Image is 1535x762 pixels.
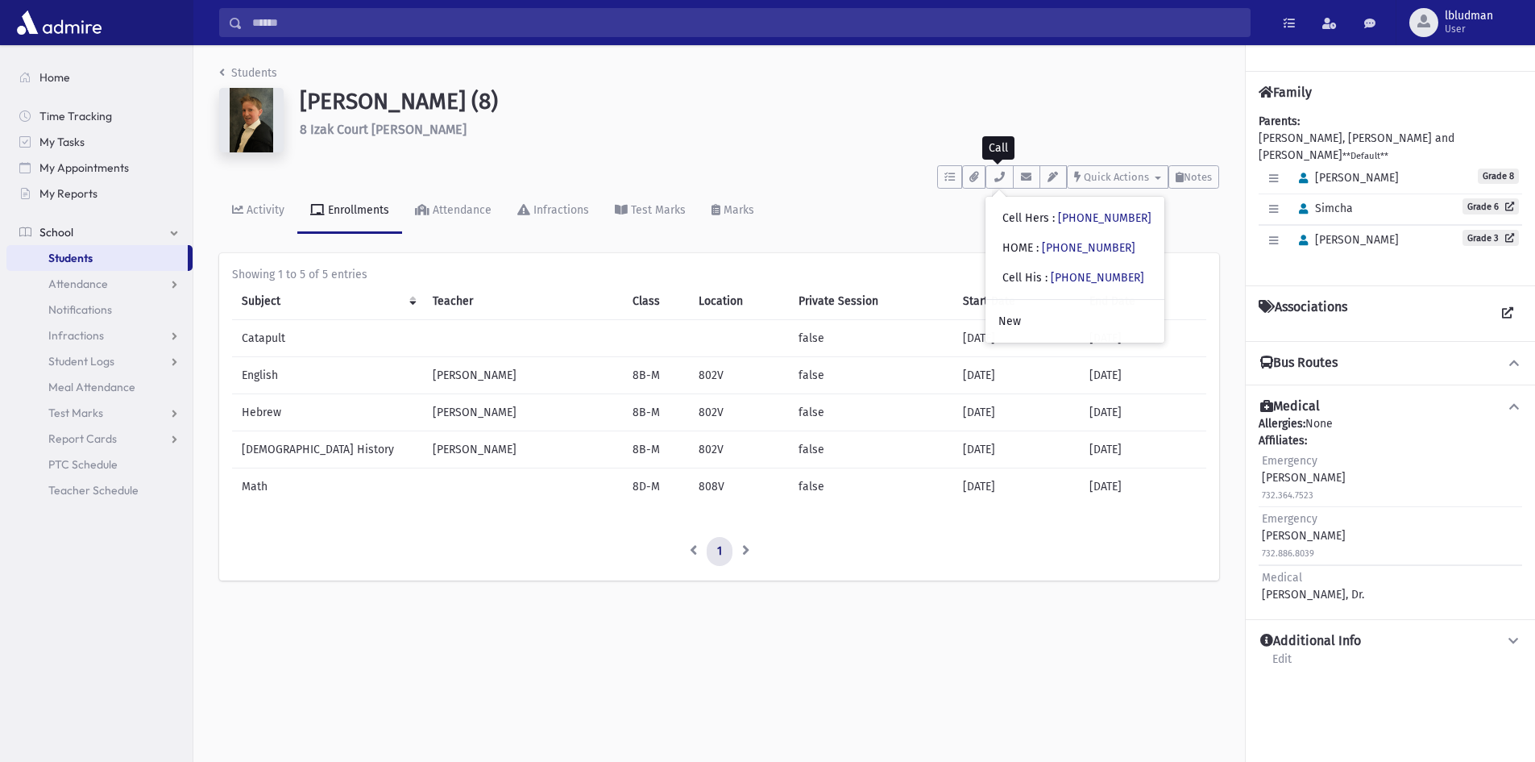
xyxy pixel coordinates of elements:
th: Class [623,283,689,320]
input: Search [243,8,1250,37]
td: false [789,431,953,468]
div: None [1259,415,1522,606]
a: Test Marks [6,400,193,426]
span: Attendance [48,277,108,291]
a: Edit [1272,650,1292,679]
div: Marks [720,203,754,217]
div: Cell Hers [1002,210,1151,227]
span: Time Tracking [39,109,112,123]
div: Test Marks [628,203,686,217]
div: Infractions [530,203,589,217]
a: Enrollments [297,189,402,234]
span: Grade 8 [1478,169,1519,184]
span: Test Marks [48,406,103,420]
h4: Family [1259,85,1312,100]
h4: Medical [1260,398,1320,415]
b: Parents: [1259,115,1300,128]
button: Quick Actions [1067,165,1168,189]
h1: [PERSON_NAME] (8) [300,88,1219,115]
td: [DATE] [1080,468,1206,506]
a: Time Tracking [6,103,193,129]
td: 808V [689,468,789,506]
td: 802V [689,357,789,394]
b: Allergies: [1259,417,1305,431]
h4: Bus Routes [1260,355,1338,372]
a: View all Associations [1493,299,1522,328]
span: Simcha [1292,202,1353,215]
a: Grade 6 [1462,198,1519,214]
div: HOME [1002,239,1135,256]
td: 802V [689,394,789,431]
td: Hebrew [232,394,423,431]
div: Cell His [1002,269,1144,286]
span: [PERSON_NAME] [1292,233,1399,247]
span: Emergency [1262,512,1317,526]
a: Report Cards [6,426,193,452]
td: false [789,394,953,431]
th: Start Date [953,283,1080,320]
div: Showing 1 to 5 of 5 entries [232,266,1206,283]
span: : [1045,271,1048,285]
span: Report Cards [48,431,117,446]
button: Medical [1259,398,1522,415]
a: 1 [707,537,732,566]
td: [PERSON_NAME] [423,357,622,394]
img: AdmirePro [13,6,106,39]
div: [PERSON_NAME] [1262,452,1346,503]
th: Private Session [789,283,953,320]
td: 802V [689,431,789,468]
span: : [1036,241,1039,255]
td: false [789,468,953,506]
a: [PHONE_NUMBER] [1042,241,1135,255]
td: 8B-M [623,431,689,468]
a: [PHONE_NUMBER] [1051,271,1144,285]
a: My Appointments [6,155,193,181]
a: Marks [699,189,767,234]
td: 8B-M [623,394,689,431]
a: [PHONE_NUMBER] [1058,211,1151,225]
span: Home [39,70,70,85]
th: Subject [232,283,423,320]
a: Home [6,65,193,90]
span: Teacher Schedule [48,483,139,498]
td: [DATE] [1080,394,1206,431]
td: [PERSON_NAME] [423,394,622,431]
span: Notifications [48,302,112,317]
th: Location [689,283,789,320]
td: Catapult [232,320,423,357]
span: Emergency [1262,454,1317,468]
a: Infractions [504,189,602,234]
div: [PERSON_NAME], [PERSON_NAME] and [PERSON_NAME] [1259,113,1522,273]
span: Meal Attendance [48,380,135,394]
a: Meal Attendance [6,374,193,400]
a: PTC Schedule [6,452,193,477]
a: Grade 3 [1462,230,1519,246]
button: Additional Info [1259,633,1522,650]
td: false [789,320,953,357]
td: [DEMOGRAPHIC_DATA] History [232,431,423,468]
span: Notes [1184,171,1212,183]
button: Bus Routes [1259,355,1522,372]
td: [PERSON_NAME] [423,431,622,468]
span: My Tasks [39,135,85,149]
td: [DATE] [953,431,1080,468]
span: Infractions [48,328,104,343]
td: 8D-M [623,468,689,506]
td: 8B-M [623,357,689,394]
td: Math [232,468,423,506]
div: Attendance [429,203,492,217]
small: 732.364.7523 [1262,490,1313,501]
a: Attendance [6,271,193,297]
div: Enrollments [325,203,389,217]
span: My Reports [39,186,97,201]
td: English [232,357,423,394]
span: School [39,225,73,239]
td: [DATE] [953,394,1080,431]
span: User [1445,23,1493,35]
b: Affiliates: [1259,434,1307,448]
a: Notifications [6,297,193,323]
th: Teacher [423,283,622,320]
td: false [789,357,953,394]
a: My Tasks [6,129,193,155]
a: Infractions [6,323,193,348]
